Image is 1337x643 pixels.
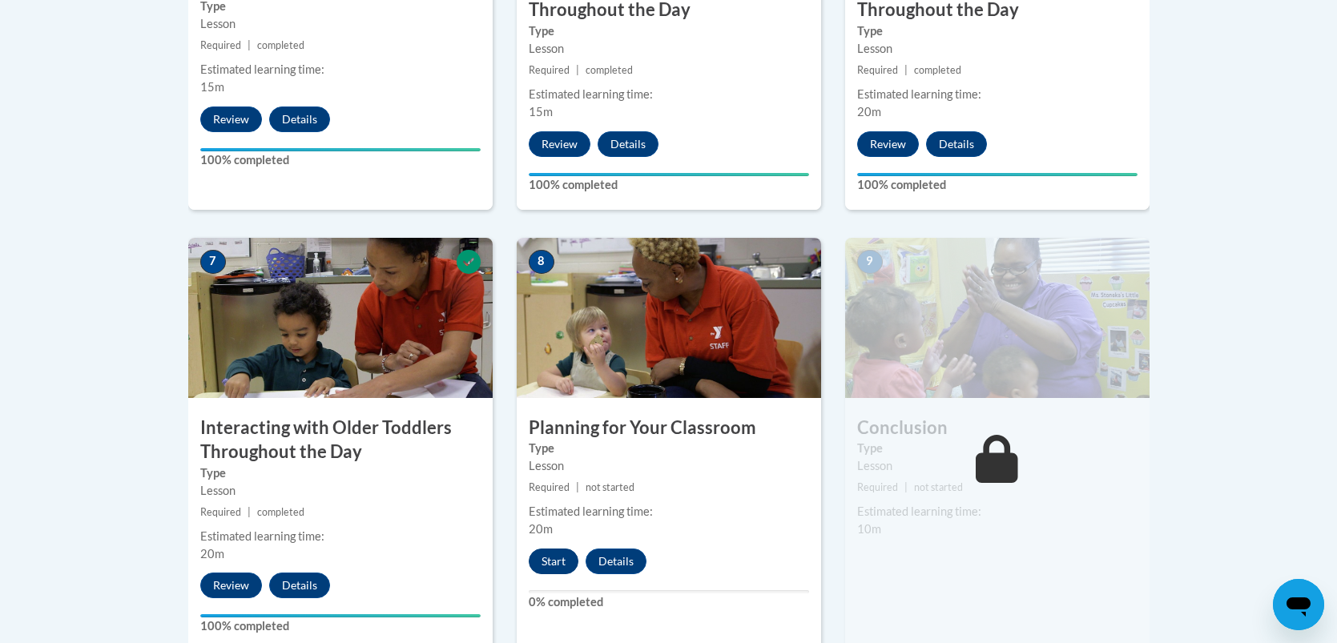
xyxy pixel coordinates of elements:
div: Lesson [529,457,809,475]
span: completed [257,39,304,51]
div: Estimated learning time: [529,503,809,520]
span: | [576,481,579,493]
div: Lesson [529,40,809,58]
button: Review [200,106,262,132]
button: Start [529,549,578,574]
button: Details [598,131,658,157]
span: 8 [529,250,554,274]
label: 100% completed [529,176,809,194]
span: completed [586,64,633,76]
div: Lesson [857,40,1138,58]
div: Your progress [857,173,1138,176]
span: Required [200,506,241,518]
div: Lesson [857,457,1138,475]
span: 10m [857,522,881,536]
label: 0% completed [529,593,809,611]
span: Required [857,64,898,76]
div: Your progress [200,614,481,617]
button: Review [857,131,919,157]
div: Your progress [529,173,809,176]
label: Type [200,464,481,482]
span: Required [857,481,898,493]
span: 15m [529,105,553,119]
label: Type [529,22,809,40]
label: Type [529,440,809,457]
img: Course Image [188,238,493,398]
img: Course Image [517,238,821,398]
span: not started [586,481,634,493]
span: completed [257,506,304,518]
img: Course Image [845,238,1150,398]
button: Details [926,131,987,157]
h3: Planning for Your Classroom [517,416,821,440]
div: Estimated learning time: [857,86,1138,103]
span: | [248,506,251,518]
iframe: Button to launch messaging window [1273,579,1324,630]
label: 100% completed [200,617,481,635]
span: | [576,64,579,76]
span: 9 [857,250,883,274]
span: | [904,64,908,76]
label: Type [857,22,1138,40]
button: Details [586,549,646,574]
span: Required [529,481,570,493]
span: 20m [529,522,553,536]
div: Estimated learning time: [200,528,481,545]
button: Review [200,573,262,598]
label: 100% completed [200,151,481,169]
div: Your progress [200,148,481,151]
h3: Interacting with Older Toddlers Throughout the Day [188,416,493,465]
span: | [248,39,251,51]
div: Estimated learning time: [857,503,1138,520]
span: | [904,481,908,493]
div: Lesson [200,482,481,500]
button: Details [269,573,330,598]
span: 20m [200,547,224,561]
button: Details [269,106,330,132]
span: 7 [200,250,226,274]
div: Estimated learning time: [200,61,481,78]
span: 20m [857,105,881,119]
div: Lesson [200,15,481,33]
label: 100% completed [857,176,1138,194]
h3: Conclusion [845,416,1150,440]
label: Type [857,440,1138,457]
span: 15m [200,80,224,94]
span: not started [914,481,963,493]
button: Review [529,131,590,157]
span: Required [529,64,570,76]
div: Estimated learning time: [529,86,809,103]
span: completed [914,64,961,76]
span: Required [200,39,241,51]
